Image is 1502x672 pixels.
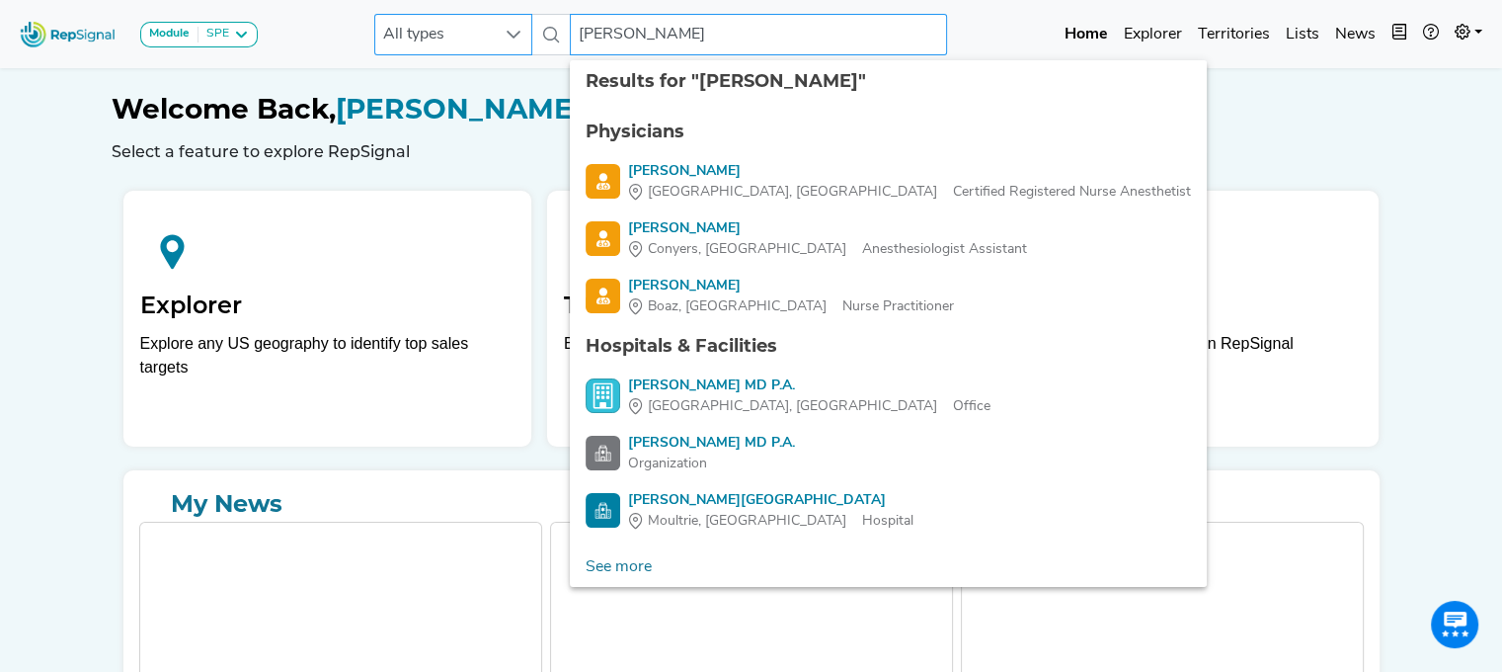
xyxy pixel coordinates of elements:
[586,376,1191,417] a: [PERSON_NAME] MD P.A.[GEOGRAPHIC_DATA], [GEOGRAPHIC_DATA]Office
[586,490,1191,532] a: [PERSON_NAME][GEOGRAPHIC_DATA]Moultrie, [GEOGRAPHIC_DATA]Hospital
[586,70,866,92] span: Results for "[PERSON_NAME]"
[149,28,190,40] strong: Module
[586,333,1191,360] div: Hospitals & Facilities
[198,27,229,42] div: SPE
[112,93,1391,126] h1: [PERSON_NAME]
[1057,15,1116,54] a: Home
[547,191,955,447] a: TerritoriesBuild, assess, and assign geographic markets
[140,292,514,320] h2: Explorer
[570,368,1207,425] li: Catherine A Colquitt MD P.A.
[570,482,1207,540] li: Colquitt Regional Medical Center
[570,210,1207,268] li: Alison Colquitt
[586,161,1191,203] a: [PERSON_NAME][GEOGRAPHIC_DATA], [GEOGRAPHIC_DATA]Certified Registered Nurse Anesthetist
[570,547,668,587] a: See more
[586,493,620,528] img: Hospital Search Icon
[140,22,258,47] button: ModuleSPE
[628,161,1191,182] div: [PERSON_NAME]
[628,276,954,296] div: [PERSON_NAME]
[628,433,795,454] div: [PERSON_NAME] MD P.A.
[564,292,938,320] h2: Territories
[628,239,1027,260] div: Anesthesiologist Assistant
[648,511,846,532] span: Moultrie, [GEOGRAPHIC_DATA]
[628,490,913,511] div: [PERSON_NAME][GEOGRAPHIC_DATA]
[586,218,1191,260] a: [PERSON_NAME]Conyers, [GEOGRAPHIC_DATA]Anesthesiologist Assistant
[628,376,990,396] div: [PERSON_NAME] MD P.A.
[586,221,620,256] img: Physician Search Icon
[112,142,1391,161] h6: Select a feature to explore RepSignal
[586,119,1191,145] div: Physicians
[570,268,1207,325] li: Ashley Colquitt
[628,218,1027,239] div: [PERSON_NAME]
[564,332,938,390] p: Build, assess, and assign geographic markets
[628,182,1191,203] div: Certified Registered Nurse Anesthetist
[1116,15,1190,54] a: Explorer
[1383,15,1415,54] button: Intel Book
[628,454,795,474] div: Organization
[628,296,954,317] div: Nurse Practitioner
[586,433,1191,474] a: [PERSON_NAME] MD P.A.Organization
[586,276,1191,317] a: [PERSON_NAME]Boaz, [GEOGRAPHIC_DATA]Nurse Practitioner
[112,92,336,126] span: Welcome Back,
[570,425,1207,482] li: Catherine A Colquitt MD P.A.
[1327,15,1383,54] a: News
[586,279,620,313] img: Physician Search Icon
[375,15,494,54] span: All types
[1278,15,1327,54] a: Lists
[123,191,531,447] a: ExplorerExplore any US geography to identify top sales targets
[648,396,937,417] span: [GEOGRAPHIC_DATA], [GEOGRAPHIC_DATA]
[139,486,1364,522] a: My News
[586,378,620,413] img: Office Search Icon
[648,239,846,260] span: Conyers, [GEOGRAPHIC_DATA]
[140,332,514,379] div: Explore any US geography to identify top sales targets
[586,436,620,470] img: Facility Search Icon
[648,182,937,203] span: [GEOGRAPHIC_DATA], [GEOGRAPHIC_DATA]
[628,511,913,532] div: Hospital
[570,14,947,55] input: Search a physician or facility
[628,396,990,417] div: Office
[570,153,1207,210] li: Abigail Colquitt
[586,164,620,199] img: Physician Search Icon
[1190,15,1278,54] a: Territories
[648,296,827,317] span: Boaz, [GEOGRAPHIC_DATA]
